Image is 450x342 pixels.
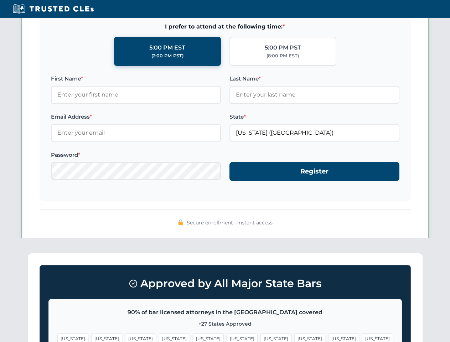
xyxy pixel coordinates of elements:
[229,86,399,104] input: Enter your last name
[48,274,402,293] h3: Approved by All Major State Bars
[229,74,399,83] label: Last Name
[51,151,221,159] label: Password
[149,43,185,52] div: 5:00 PM EST
[178,219,183,225] img: 🔒
[51,124,221,142] input: Enter your email
[51,113,221,121] label: Email Address
[57,320,393,328] p: +27 States Approved
[265,43,301,52] div: 5:00 PM PST
[51,74,221,83] label: First Name
[57,308,393,317] p: 90% of bar licensed attorneys in the [GEOGRAPHIC_DATA] covered
[229,124,399,142] input: Florida (FL)
[11,4,96,14] img: Trusted CLEs
[267,52,299,59] div: (8:00 PM EST)
[51,86,221,104] input: Enter your first name
[229,113,399,121] label: State
[229,162,399,181] button: Register
[151,52,183,59] div: (2:00 PM PST)
[187,219,273,227] span: Secure enrollment • Instant access
[51,22,399,31] span: I prefer to attend at the following time:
